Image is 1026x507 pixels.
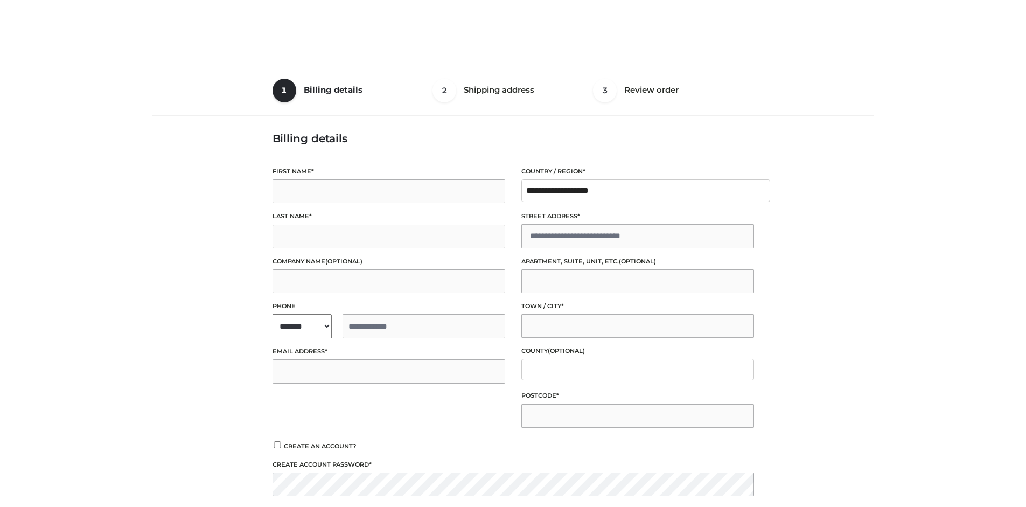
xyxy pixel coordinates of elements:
span: Billing details [304,85,362,95]
label: Postcode [521,391,754,401]
span: 3 [593,79,617,102]
label: Phone [273,301,505,311]
span: Review order [624,85,679,95]
span: Shipping address [464,85,534,95]
input: Create an account? [273,441,282,448]
label: Company name [273,256,505,267]
span: 1 [273,79,296,102]
h3: Billing details [273,132,754,145]
label: Country / Region [521,166,754,177]
span: (optional) [548,347,585,355]
span: (optional) [325,258,362,265]
span: 2 [432,79,456,102]
label: Email address [273,346,505,357]
span: Create an account? [284,442,357,450]
label: Town / City [521,301,754,311]
label: Street address [521,211,754,221]
label: Apartment, suite, unit, etc. [521,256,754,267]
label: Last name [273,211,505,221]
label: First name [273,166,505,177]
label: Create account password [273,460,754,470]
span: (optional) [619,258,656,265]
label: County [521,346,754,356]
